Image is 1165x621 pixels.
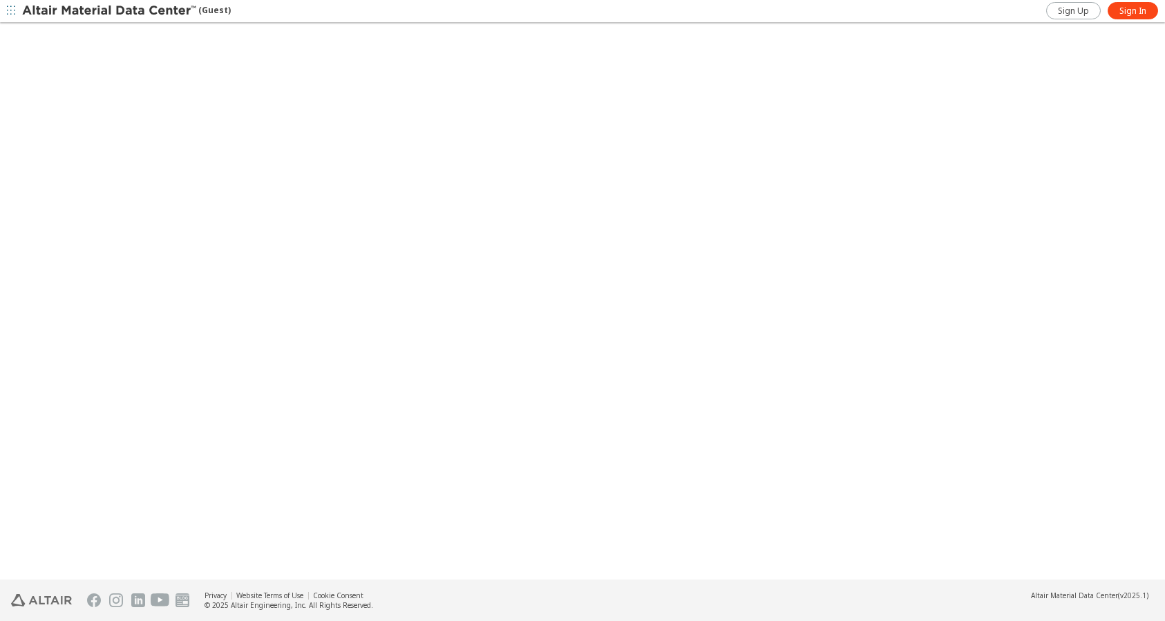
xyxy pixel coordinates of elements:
[1119,6,1146,17] span: Sign In
[22,4,231,18] div: (Guest)
[22,4,198,18] img: Altair Material Data Center
[313,591,363,600] a: Cookie Consent
[205,591,227,600] a: Privacy
[1058,6,1089,17] span: Sign Up
[1108,2,1158,19] a: Sign In
[236,591,303,600] a: Website Terms of Use
[11,594,72,606] img: Altair Engineering
[205,600,373,610] div: © 2025 Altair Engineering, Inc. All Rights Reserved.
[1046,2,1101,19] a: Sign Up
[1031,591,1148,600] div: (v2025.1)
[1031,591,1118,600] span: Altair Material Data Center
